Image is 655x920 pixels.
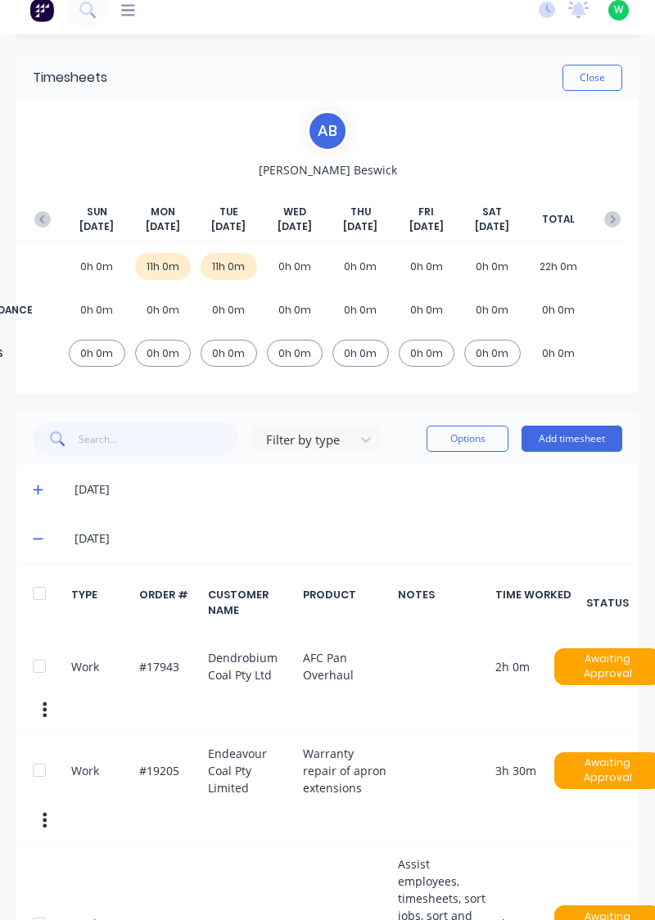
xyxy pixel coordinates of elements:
[267,296,323,323] div: 0h 0m
[531,340,587,367] div: 0h 0m
[87,205,107,219] span: SUN
[69,253,125,280] div: 0h 0m
[593,587,622,618] div: STATUS
[75,480,622,498] div: [DATE]
[475,219,509,234] span: [DATE]
[399,253,455,280] div: 0h 0m
[33,68,107,88] div: Timesheets
[75,530,622,548] div: [DATE]
[464,253,521,280] div: 0h 0m
[399,340,455,367] div: 0h 0m
[464,340,521,367] div: 0h 0m
[464,296,521,323] div: 0h 0m
[201,296,257,323] div: 0h 0m
[79,219,114,234] span: [DATE]
[409,219,444,234] span: [DATE]
[259,161,397,178] span: [PERSON_NAME] Beswick
[307,110,348,151] div: A B
[135,253,192,280] div: 11h 0m
[495,587,584,618] div: TIME WORKED
[562,65,622,91] button: Close
[283,205,306,219] span: WED
[343,219,377,234] span: [DATE]
[398,587,486,618] div: NOTES
[332,296,389,323] div: 0h 0m
[267,340,323,367] div: 0h 0m
[139,587,198,618] div: ORDER #
[278,219,312,234] span: [DATE]
[303,587,389,618] div: PRODUCT
[71,587,130,618] div: TYPE
[399,296,455,323] div: 0h 0m
[135,340,192,367] div: 0h 0m
[427,426,508,452] button: Options
[135,296,192,323] div: 0h 0m
[418,205,434,219] span: FRI
[531,253,587,280] div: 22h 0m
[79,422,238,455] input: Search...
[614,2,623,17] span: W
[201,340,257,367] div: 0h 0m
[69,340,125,367] div: 0h 0m
[69,296,125,323] div: 0h 0m
[208,587,294,618] div: CUSTOMER NAME
[211,219,246,234] span: [DATE]
[151,205,175,219] span: MON
[522,426,622,452] button: Add timesheet
[531,296,587,323] div: 0h 0m
[219,205,238,219] span: TUE
[332,340,389,367] div: 0h 0m
[267,253,323,280] div: 0h 0m
[146,219,180,234] span: [DATE]
[542,212,575,227] span: TOTAL
[482,205,502,219] span: SAT
[201,253,257,280] div: 11h 0m
[332,253,389,280] div: 0h 0m
[350,205,371,219] span: THU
